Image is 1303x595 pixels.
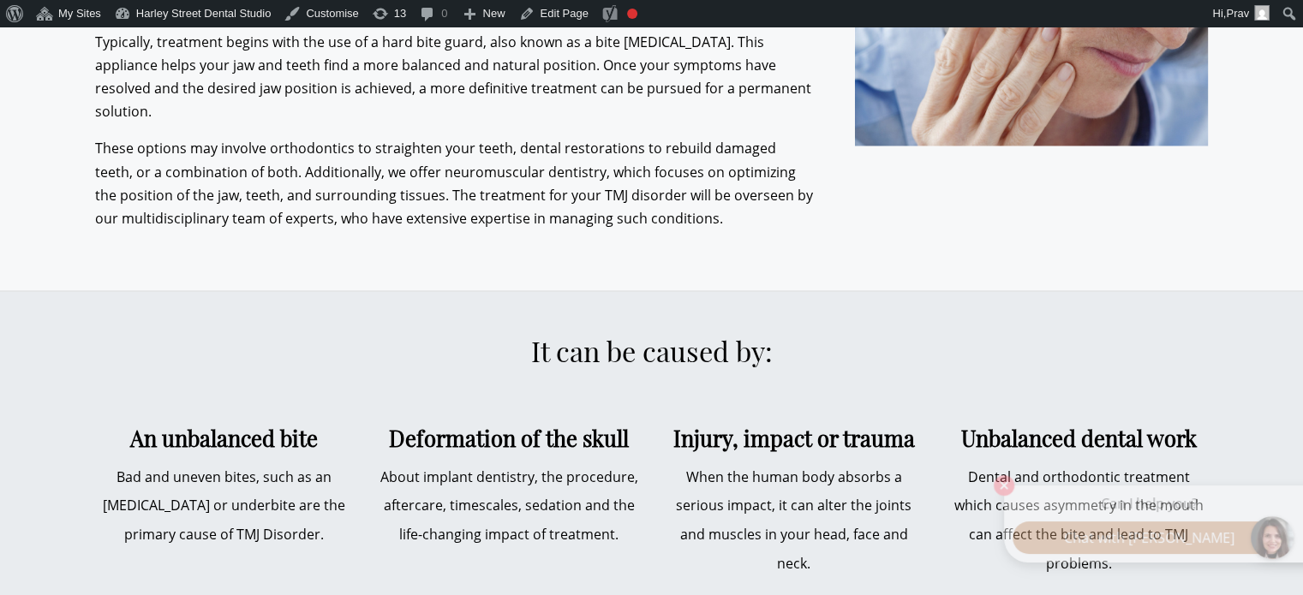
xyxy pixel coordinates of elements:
p: Dental and orthodontic treatment which causes asymmetry in the mouth can affect the bite and lead... [949,462,1209,577]
p: About implant dentistry, the procedure, aftercare, timescales, sedation and the life-changing imp... [380,462,639,549]
p: Typically, treatment begins with the use of a hard bite guard, also known as a bite [MEDICAL_DATA... [95,31,816,124]
h4: Injury, impact or trauma [665,424,924,450]
p: These options may involve orthodontics to straighten your teeth, dental restorations to rebuild d... [95,137,816,230]
p: When the human body absorbs a serious impact, it can alter the joints and muscles in your head, f... [665,462,924,577]
h4: An unbalanced bite [95,424,355,450]
p: Bad and uneven bites, such as an [MEDICAL_DATA] or underbite are the primary cause of TMJ Disorder. [95,462,355,549]
h4: Deformation of the skull [380,424,639,450]
div: Focus keyphrase not set [627,9,637,19]
span: Prav [1226,7,1249,20]
h4: Unbalanced dental work [949,424,1209,450]
h2: It can be caused by: [95,334,1209,367]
